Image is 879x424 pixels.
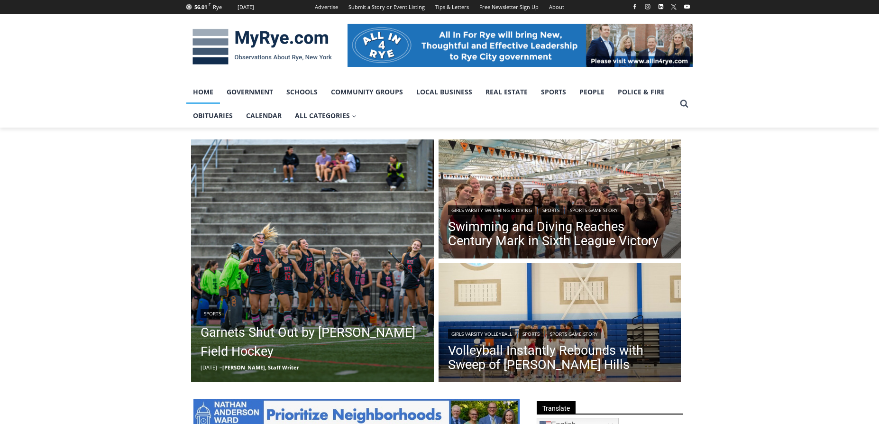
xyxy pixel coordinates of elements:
time: [DATE] [201,364,217,371]
span: – [220,364,222,371]
a: Swimming and Diving Reaches Century Mark in Sixth League Victory [448,220,672,248]
img: (PHOTO: The 2025 Rye Varsity Volleyball team from a 3-0 win vs. Port Chester on Saturday, Septemb... [439,263,681,385]
a: Girls Varsity Volleyball [448,329,515,339]
a: All Categories [288,104,363,128]
a: Garnets Shut Out by [PERSON_NAME] Field Hockey [201,323,424,361]
span: All Categories [295,111,357,121]
a: Read More Garnets Shut Out by Horace Greeley Field Hockey [191,139,434,382]
a: Community Groups [324,80,410,104]
a: Sports [539,205,563,215]
a: Instagram [642,1,653,12]
a: [PERSON_NAME], Staff Writer [222,364,299,371]
a: Calendar [239,104,288,128]
a: YouTube [681,1,693,12]
a: Read More Swimming and Diving Reaches Century Mark in Sixth League Victory [439,139,681,261]
a: Sports [534,80,573,104]
span: Translate [537,401,576,414]
a: Obituaries [186,104,239,128]
div: | | [448,203,672,215]
a: X [668,1,679,12]
span: F [209,2,211,7]
a: Read More Volleyball Instantly Rebounds with Sweep of Byram Hills [439,263,681,385]
a: Real Estate [479,80,534,104]
div: [DATE] [238,3,254,11]
a: Sports [201,309,224,318]
a: Schools [280,80,324,104]
div: Rye [213,3,222,11]
a: Facebook [629,1,641,12]
a: Sports Game Story [567,205,621,215]
a: Sports Game Story [547,329,601,339]
a: Government [220,80,280,104]
button: View Search Form [676,95,693,112]
img: (PHOTO: The Rye - Rye Neck - Blind Brook Swim and Dive team from a victory on September 19, 2025.... [439,139,681,261]
a: People [573,80,611,104]
a: Volleyball Instantly Rebounds with Sweep of [PERSON_NAME] Hills [448,343,672,372]
a: Girls Varsity Swimming & Diving [448,205,535,215]
img: (PHOTO: The Rye Field Hockey team celebrating on September 16, 2025. Credit: Maureen Tsuchida.) [191,139,434,382]
a: Linkedin [655,1,667,12]
span: 56.01 [194,3,207,10]
img: MyRye.com [186,22,338,72]
a: Home [186,80,220,104]
nav: Primary Navigation [186,80,676,128]
div: | | [448,327,672,339]
a: Local Business [410,80,479,104]
a: Sports [519,329,543,339]
img: All in for Rye [348,24,693,66]
a: Police & Fire [611,80,671,104]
